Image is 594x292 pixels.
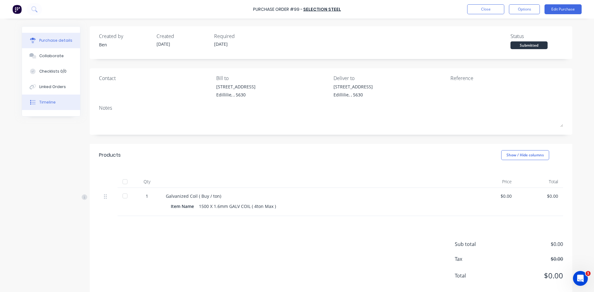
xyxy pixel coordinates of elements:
[166,193,465,199] div: Galvanized Coil ( Buy / ton)
[586,271,591,276] span: 1
[467,4,504,14] button: Close
[253,6,303,13] div: Purchase Order #99 -
[334,83,373,90] div: [STREET_ADDRESS]
[133,176,161,188] div: Qty
[22,79,80,95] button: Linked Orders
[99,151,121,159] div: Products
[470,176,517,188] div: Price
[334,91,373,98] div: Edillilie, , 5630
[99,74,212,82] div: Contact
[501,255,563,263] span: $0.00
[544,4,582,14] button: Edit Purchase
[157,32,209,40] div: Created
[99,41,152,48] div: Ben
[99,104,563,112] div: Notes
[39,99,56,105] div: Timeline
[39,84,66,90] div: Linked Orders
[475,193,512,199] div: $0.00
[22,48,80,64] button: Collaborate
[573,271,588,286] iframe: Intercom live chat
[12,5,22,14] img: Factory
[199,202,276,211] div: 1500 X 1.6mm GALV COIL ( 4ton Max )
[99,32,152,40] div: Created by
[517,176,563,188] div: Total
[214,32,267,40] div: Required
[22,95,80,110] button: Timeline
[501,270,563,281] span: $0.00
[510,32,563,40] div: Status
[39,38,72,43] div: Purchase details
[510,41,548,49] div: Submitted
[522,193,558,199] div: $0.00
[334,74,446,82] div: Deliver to
[138,193,156,199] div: 1
[216,91,256,98] div: Edillilie, , 5630
[303,6,341,12] a: Selection Steel
[455,272,501,279] span: Total
[501,240,563,248] span: $0.00
[216,83,256,90] div: [STREET_ADDRESS]
[450,74,563,82] div: Reference
[455,255,501,263] span: Tax
[509,4,540,14] button: Options
[501,150,549,160] button: Show / Hide columns
[39,69,67,74] div: Checklists 0/0
[216,74,329,82] div: Bill to
[455,240,501,248] span: Sub total
[39,53,64,59] div: Collaborate
[22,33,80,48] button: Purchase details
[22,64,80,79] button: Checklists 0/0
[171,202,199,211] div: Item Name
